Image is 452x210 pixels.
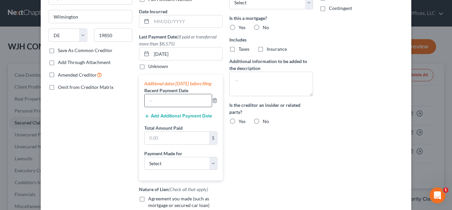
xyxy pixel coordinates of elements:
span: No [263,25,269,30]
span: Agreement you made (such as mortgage or secured car loan) [148,196,209,208]
div: $ [209,132,217,144]
span: Yes [239,25,246,30]
label: Payment Made for [144,150,182,157]
span: (If paid or transferred more than $8,575) [139,34,216,46]
span: (Check all that apply) [168,186,208,192]
input: -- [145,94,212,107]
label: Recent Payment Date [144,87,188,94]
span: Omit from Creditor Matrix [58,84,113,90]
label: Nature of Lien [139,186,208,193]
label: Is the creditor an insider or related party? [229,102,313,115]
label: Includes [229,36,313,43]
input: Enter city... [49,10,132,23]
div: Additional dates [DATE] before filing [144,80,217,87]
label: Last Payment Date [139,33,223,47]
button: Add Additional Payment Date [144,113,212,119]
label: Date Incurred [139,8,167,15]
span: No [263,118,269,124]
label: Total Amount Paid [144,124,183,131]
span: 1 [443,187,448,193]
span: Amended Creditor [58,72,97,78]
span: Taxes [239,46,249,52]
span: Yes [239,118,246,124]
label: Save As Common Creditor [58,47,113,54]
span: Contingent [329,5,352,11]
label: Is this a mortgage? [229,15,313,22]
input: MM/DD/YYYY [152,15,222,28]
span: Insurance [267,46,287,52]
label: Unknown [148,63,168,70]
input: 0.00 [145,132,209,144]
input: Enter zip... [94,29,133,42]
iframe: Intercom live chat [429,187,445,203]
label: Add Through Attachment [58,59,111,66]
label: Additional information to be added to the description [229,58,313,72]
input: MM/DD/YYYY [152,47,222,60]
